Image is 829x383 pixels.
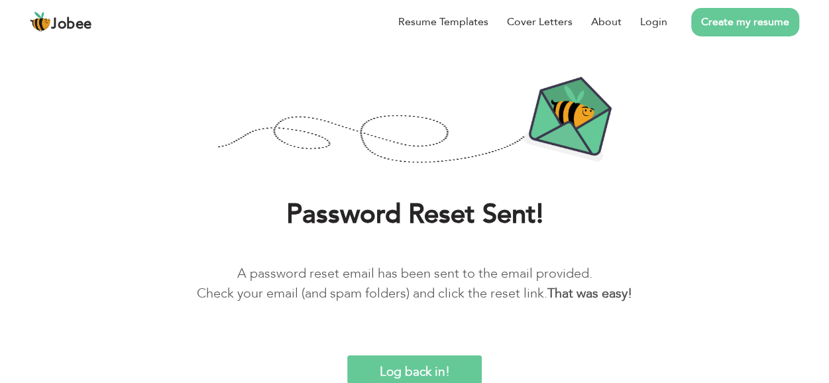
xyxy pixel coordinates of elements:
[591,14,622,30] a: About
[20,197,809,232] h1: Password Reset Sent!
[30,11,51,32] img: jobee.io
[507,14,573,30] a: Cover Letters
[691,8,799,36] a: Create my resume
[217,76,612,166] img: Password-Reset-Confirmation.png
[30,11,92,32] a: Jobee
[547,284,632,302] b: That was easy!
[20,264,809,303] p: A password reset email has been sent to the email provided. Check your email (and spam folders) a...
[640,14,667,30] a: Login
[398,14,488,30] a: Resume Templates
[51,17,92,32] span: Jobee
